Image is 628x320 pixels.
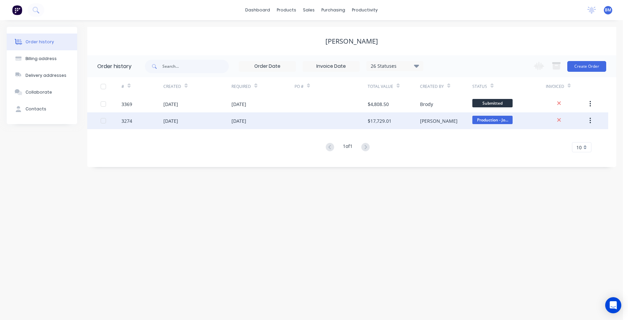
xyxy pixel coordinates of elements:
div: Created By [420,77,472,96]
div: $17,729.01 [368,117,391,124]
div: # [121,84,124,90]
div: [DATE] [231,117,246,124]
button: Order history [7,34,77,50]
div: Invoiced [546,84,564,90]
div: Delivery addresses [25,72,66,78]
div: [PERSON_NAME] [420,117,458,124]
img: Factory [12,5,22,15]
div: [DATE] [163,101,178,108]
div: 3369 [121,101,132,108]
div: PO # [295,84,304,90]
button: Create Order [567,61,606,72]
div: Collaborate [25,89,52,95]
div: 3274 [121,117,132,124]
div: Brody [420,101,433,108]
input: Order Date [239,61,296,71]
div: sales [300,5,318,15]
div: Created By [420,84,444,90]
div: Created [163,77,231,96]
div: Billing address [25,56,57,62]
div: Total Value [368,77,420,96]
div: Created [163,84,181,90]
div: Status [472,77,546,96]
div: Total Value [368,84,393,90]
div: [DATE] [231,101,246,108]
div: Status [472,84,487,90]
div: Contacts [25,106,46,112]
span: BM [605,7,611,13]
div: purchasing [318,5,349,15]
div: products [273,5,300,15]
span: 10 [576,144,582,151]
div: Open Intercom Messenger [605,297,621,313]
span: Submitted [472,99,513,107]
div: productivity [349,5,381,15]
button: Contacts [7,101,77,117]
div: Required [231,77,294,96]
div: # [121,77,163,96]
div: 26 Statuses [367,62,423,70]
button: Delivery addresses [7,67,77,84]
button: Collaborate [7,84,77,101]
input: Invoice Date [303,61,359,71]
div: Order history [97,62,132,70]
input: Search... [162,60,229,73]
button: Billing address [7,50,77,67]
div: 1 of 1 [343,143,353,152]
div: Invoiced [546,77,588,96]
div: $4,808.50 [368,101,389,108]
div: PO # [295,77,368,96]
a: dashboard [242,5,273,15]
div: [PERSON_NAME] [325,37,378,45]
span: Production - Jo... [472,116,513,124]
div: Required [231,84,251,90]
div: Order history [25,39,54,45]
div: [DATE] [163,117,178,124]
